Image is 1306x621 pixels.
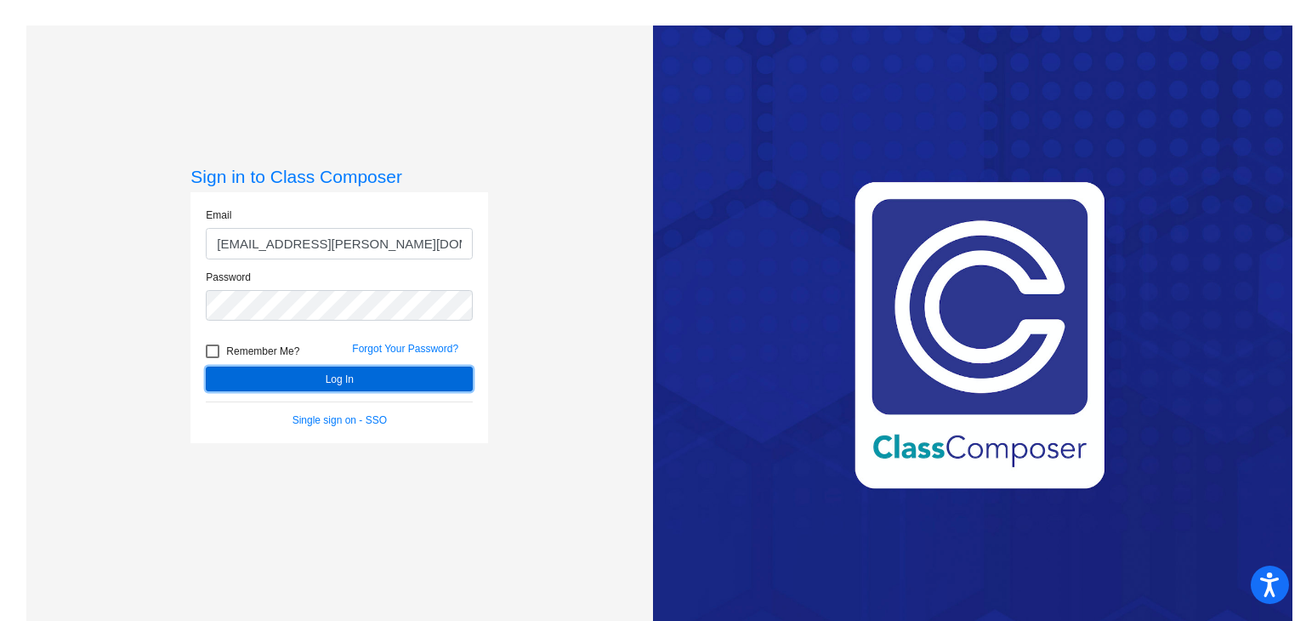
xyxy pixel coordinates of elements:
[206,367,473,391] button: Log In
[206,208,231,223] label: Email
[206,270,251,285] label: Password
[190,166,488,187] h3: Sign in to Class Composer
[226,341,299,362] span: Remember Me?
[292,414,387,426] a: Single sign on - SSO
[352,343,458,355] a: Forgot Your Password?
